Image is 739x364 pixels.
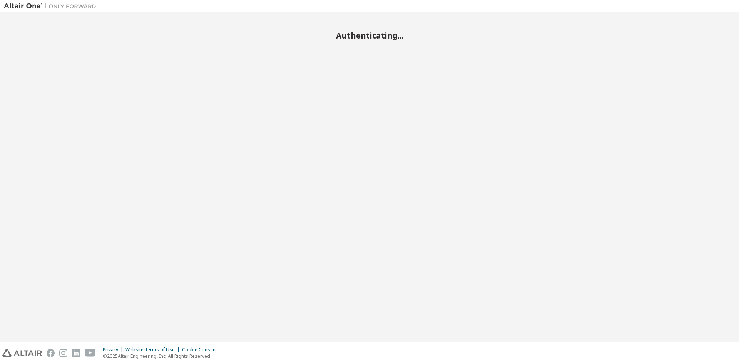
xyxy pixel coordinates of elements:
[4,30,735,40] h2: Authenticating...
[4,2,100,10] img: Altair One
[72,349,80,357] img: linkedin.svg
[103,353,222,359] p: © 2025 Altair Engineering, Inc. All Rights Reserved.
[125,347,182,353] div: Website Terms of Use
[85,349,96,357] img: youtube.svg
[59,349,67,357] img: instagram.svg
[182,347,222,353] div: Cookie Consent
[2,349,42,357] img: altair_logo.svg
[103,347,125,353] div: Privacy
[47,349,55,357] img: facebook.svg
